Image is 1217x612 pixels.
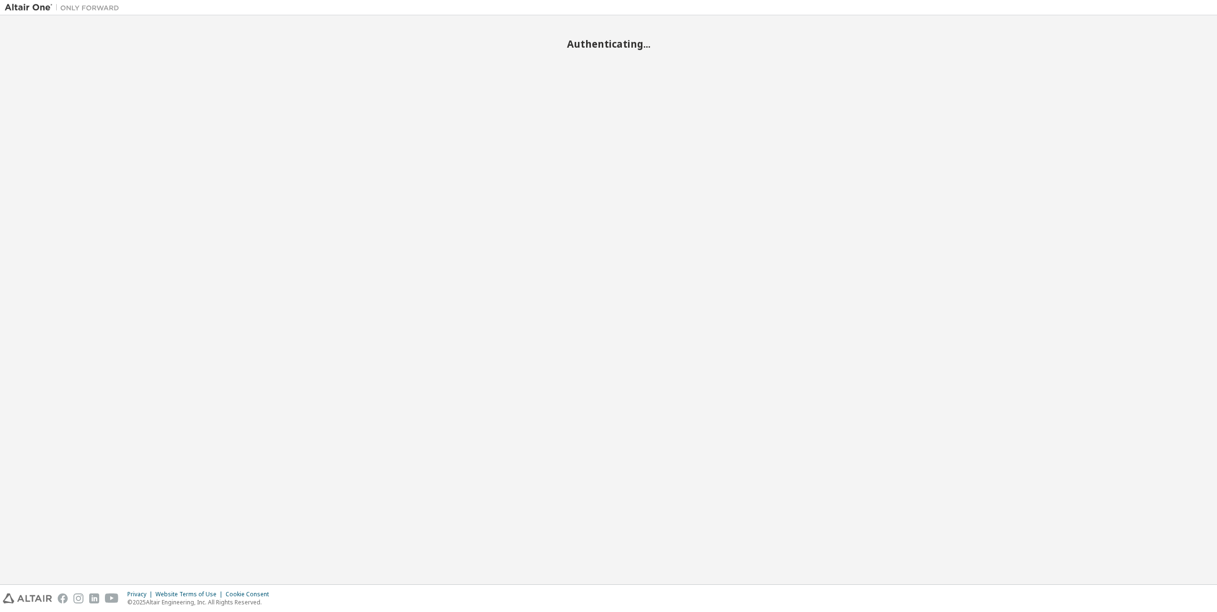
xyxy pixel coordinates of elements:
div: Privacy [127,591,155,598]
div: Cookie Consent [226,591,275,598]
div: Website Terms of Use [155,591,226,598]
img: Altair One [5,3,124,12]
img: youtube.svg [105,593,119,603]
img: instagram.svg [73,593,83,603]
h2: Authenticating... [5,38,1212,50]
img: altair_logo.svg [3,593,52,603]
p: © 2025 Altair Engineering, Inc. All Rights Reserved. [127,598,275,606]
img: linkedin.svg [89,593,99,603]
img: facebook.svg [58,593,68,603]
